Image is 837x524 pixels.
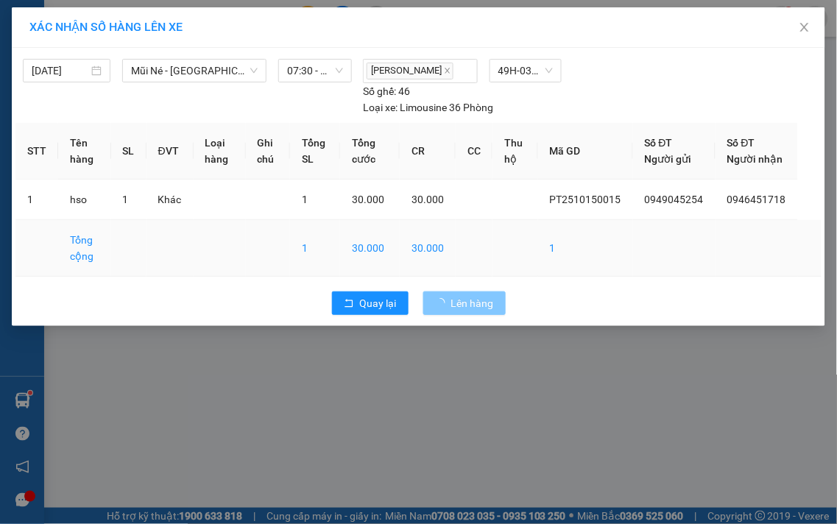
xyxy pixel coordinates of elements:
[367,63,453,79] span: [PERSON_NAME]
[58,180,111,220] td: hso
[538,220,633,277] td: 1
[727,137,755,149] span: Số ĐT
[344,298,354,310] span: rollback
[784,7,825,49] button: Close
[412,194,444,205] span: 30.000
[645,194,704,205] span: 0949045254
[7,109,145,130] li: In ngày: 07:22 15/10
[290,123,340,180] th: Tổng SL
[123,194,129,205] span: 1
[32,63,88,79] input: 15/10/2025
[111,123,146,180] th: SL
[363,83,410,99] div: 46
[250,66,258,75] span: down
[146,180,194,220] td: Khác
[290,220,340,277] td: 1
[435,298,451,308] span: loading
[400,123,456,180] th: CR
[363,99,493,116] div: Limousine 36 Phòng
[15,180,58,220] td: 1
[363,83,396,99] span: Số ghế:
[58,123,111,180] th: Tên hàng
[492,123,537,180] th: Thu hộ
[246,123,291,180] th: Ghi chú
[456,123,492,180] th: CC
[7,88,145,109] li: An Phú Travel
[498,60,554,82] span: 49H-036.59
[727,153,783,165] span: Người nhận
[727,194,786,205] span: 0946451718
[194,123,246,180] th: Loại hàng
[340,220,400,277] td: 30.000
[444,67,451,74] span: close
[332,291,409,315] button: rollbackQuay lại
[423,291,506,315] button: Lên hàng
[15,123,58,180] th: STT
[538,123,633,180] th: Mã GD
[451,295,494,311] span: Lên hàng
[645,137,673,149] span: Số ĐT
[58,220,111,277] td: Tổng cộng
[146,123,194,180] th: ĐVT
[400,220,456,277] td: 30.000
[550,194,621,205] span: PT2510150015
[799,21,810,33] span: close
[352,194,384,205] span: 30.000
[363,99,398,116] span: Loại xe:
[131,60,258,82] span: Mũi Né - Đà Lạt
[287,60,343,82] span: 07:30 - 49H-036.59
[29,20,183,34] span: XÁC NHẬN SỐ HÀNG LÊN XE
[360,295,397,311] span: Quay lại
[302,194,308,205] span: 1
[645,153,692,165] span: Người gửi
[340,123,400,180] th: Tổng cước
